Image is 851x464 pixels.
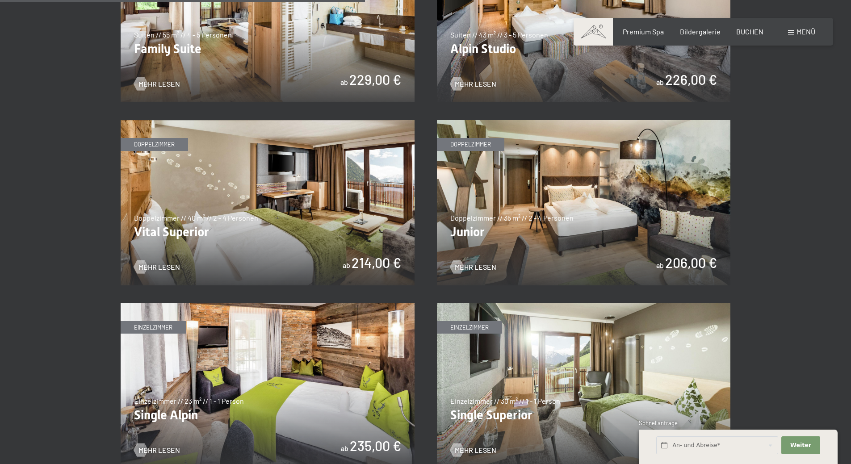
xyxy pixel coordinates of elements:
a: Mehr Lesen [450,79,496,89]
span: Weiter [790,441,811,449]
a: Single Alpin [121,304,415,309]
button: Weiter [781,436,820,455]
span: Mehr Lesen [138,445,180,455]
span: Mehr Lesen [455,79,496,89]
span: Mehr Lesen [455,262,496,272]
span: Schnellanfrage [639,419,678,426]
a: Junior [437,121,731,126]
span: Menü [797,27,815,36]
img: Junior [437,120,731,285]
img: Vital Superior [121,120,415,285]
a: Mehr Lesen [450,262,496,272]
a: BUCHEN [736,27,763,36]
a: Single Superior [437,304,731,309]
span: Mehr Lesen [138,262,180,272]
a: Mehr Lesen [134,79,180,89]
a: Vital Superior [121,121,415,126]
a: Mehr Lesen [134,445,180,455]
a: Bildergalerie [680,27,721,36]
span: Mehr Lesen [455,445,496,455]
a: Premium Spa [623,27,664,36]
a: Mehr Lesen [450,445,496,455]
a: Mehr Lesen [134,262,180,272]
span: Mehr Lesen [138,79,180,89]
